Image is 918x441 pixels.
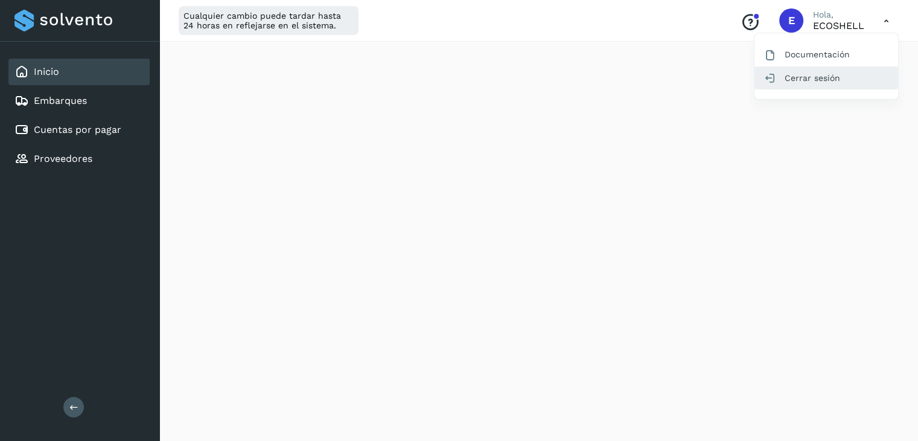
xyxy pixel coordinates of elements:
[8,59,150,85] div: Inicio
[34,66,59,77] a: Inicio
[34,153,92,164] a: Proveedores
[754,43,898,66] div: Documentación
[754,66,898,89] div: Cerrar sesión
[34,124,121,135] a: Cuentas por pagar
[8,146,150,172] div: Proveedores
[34,95,87,106] a: Embarques
[8,117,150,143] div: Cuentas por pagar
[8,88,150,114] div: Embarques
